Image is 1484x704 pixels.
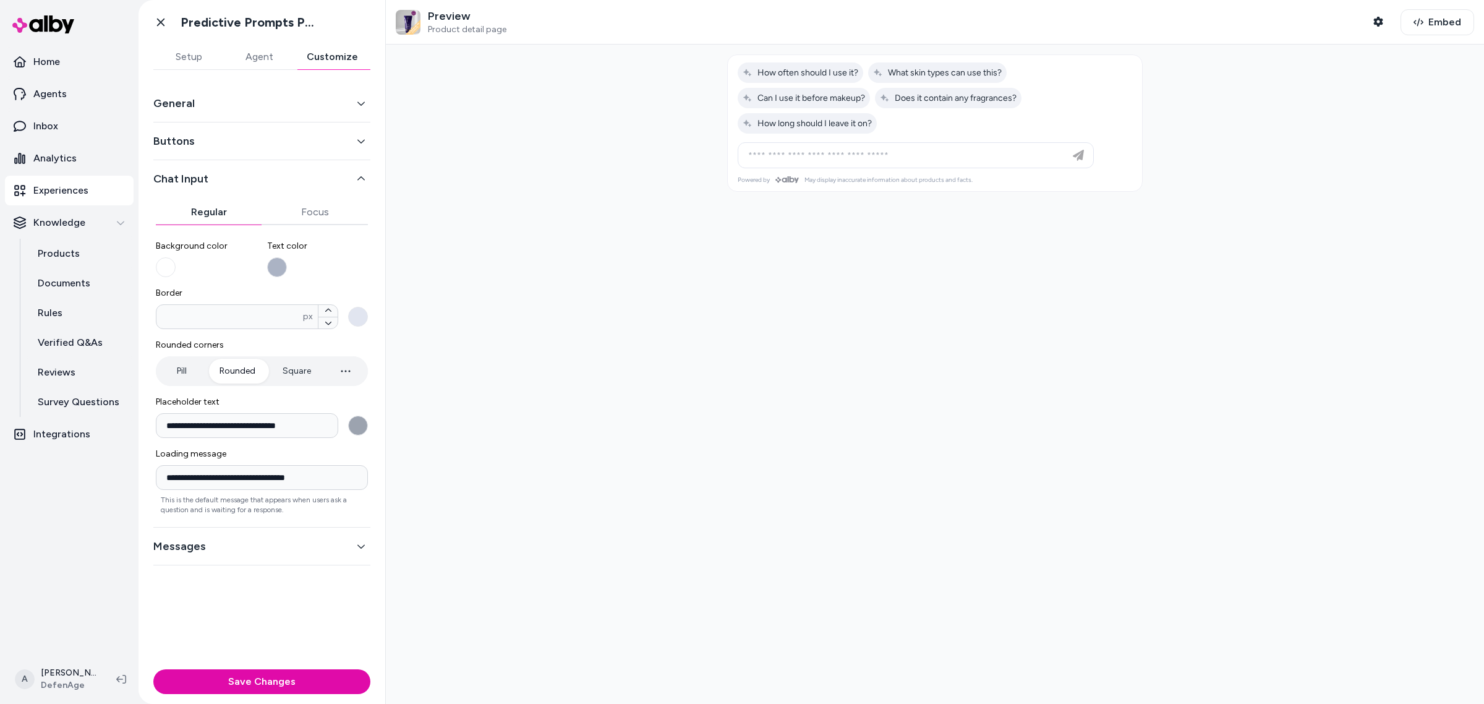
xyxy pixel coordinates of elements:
p: Survey Questions [38,395,119,410]
img: 2-MINUTE REVEAL MASQUE [396,10,420,35]
a: Verified Q&As [25,328,134,358]
button: Embed [1401,9,1474,35]
p: Preview [428,9,506,24]
p: Inbox [33,119,58,134]
button: Borderpx [348,307,368,327]
button: Text color [267,257,287,277]
span: Embed [1428,15,1461,30]
a: Inbox [5,111,134,141]
input: Borderpx [156,311,303,323]
p: Products [38,246,80,261]
a: Rules [25,298,134,328]
button: Pill [158,359,205,384]
button: Placeholder text [348,416,368,436]
input: Placeholder text [156,413,338,438]
div: Chat Input [153,187,370,517]
button: General [153,95,370,112]
button: Square [270,359,323,384]
span: DefenAge [41,679,96,692]
span: Product detail page [428,24,506,35]
button: Focus [262,200,369,225]
span: Rounded corners [156,339,368,351]
button: Setup [153,45,224,69]
input: Loading messageThis is the default message that appears when users ask a question and is waiting ... [156,465,368,490]
span: Text color [267,240,369,252]
a: Integrations [5,419,134,449]
button: Messages [153,538,370,555]
p: Verified Q&As [38,335,103,350]
a: Agents [5,79,134,109]
a: Home [5,47,134,77]
button: Save Changes [153,669,370,694]
span: A [15,669,35,689]
p: Rules [38,306,62,320]
p: Integrations [33,427,90,442]
button: Borderpx [318,317,338,329]
a: Documents [25,268,134,298]
button: Background color [156,257,176,277]
p: Documents [38,276,90,291]
h1: Predictive Prompts PDP [181,15,320,30]
button: Customize [294,45,370,69]
p: Reviews [38,365,75,380]
p: Knowledge [33,215,85,230]
p: Experiences [33,183,88,198]
button: Buttons [153,132,370,150]
button: Regular [156,200,262,225]
button: Agent [224,45,294,69]
p: Agents [33,87,67,101]
button: A[PERSON_NAME]DefenAge [7,659,106,699]
p: [PERSON_NAME] [41,667,96,679]
p: This is the default message that appears when users ask a question and is waiting for a response. [156,495,368,515]
p: Home [33,54,60,69]
button: Knowledge [5,208,134,238]
img: alby Logo [12,15,74,33]
a: Survey Questions [25,387,134,417]
a: Experiences [5,176,134,205]
span: Placeholder text [156,396,368,408]
span: Background color [156,240,257,252]
span: Loading message [156,448,368,460]
button: Rounded [207,359,268,384]
p: Analytics [33,151,77,166]
span: px [303,311,313,323]
button: Chat Input [153,170,370,187]
a: Reviews [25,358,134,387]
a: Analytics [5,144,134,173]
span: Border [156,287,368,299]
a: Products [25,239,134,268]
button: Borderpx [318,305,338,317]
